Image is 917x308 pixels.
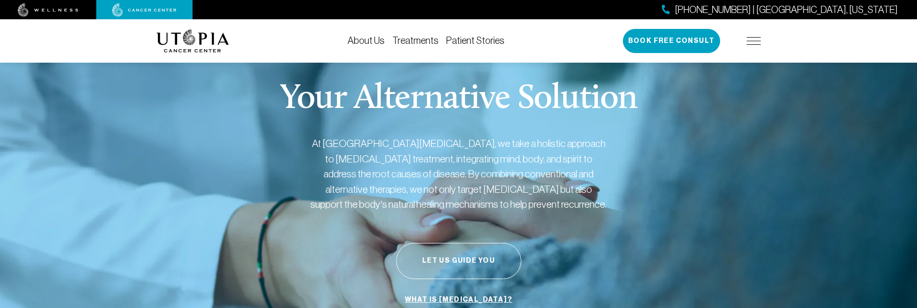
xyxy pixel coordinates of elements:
[348,35,385,46] a: About Us
[310,136,608,212] p: At [GEOGRAPHIC_DATA][MEDICAL_DATA], we take a holistic approach to [MEDICAL_DATA] treatment, inte...
[396,243,521,279] button: Let Us Guide You
[18,3,78,17] img: wellness
[392,35,439,46] a: Treatments
[156,29,229,53] img: logo
[112,3,177,17] img: cancer center
[662,3,898,17] a: [PHONE_NUMBER] | [GEOGRAPHIC_DATA], [US_STATE]
[446,35,504,46] a: Patient Stories
[747,37,761,45] img: icon-hamburger
[675,3,898,17] span: [PHONE_NUMBER] | [GEOGRAPHIC_DATA], [US_STATE]
[623,29,720,53] button: Book Free Consult
[280,82,637,117] p: Your Alternative Solution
